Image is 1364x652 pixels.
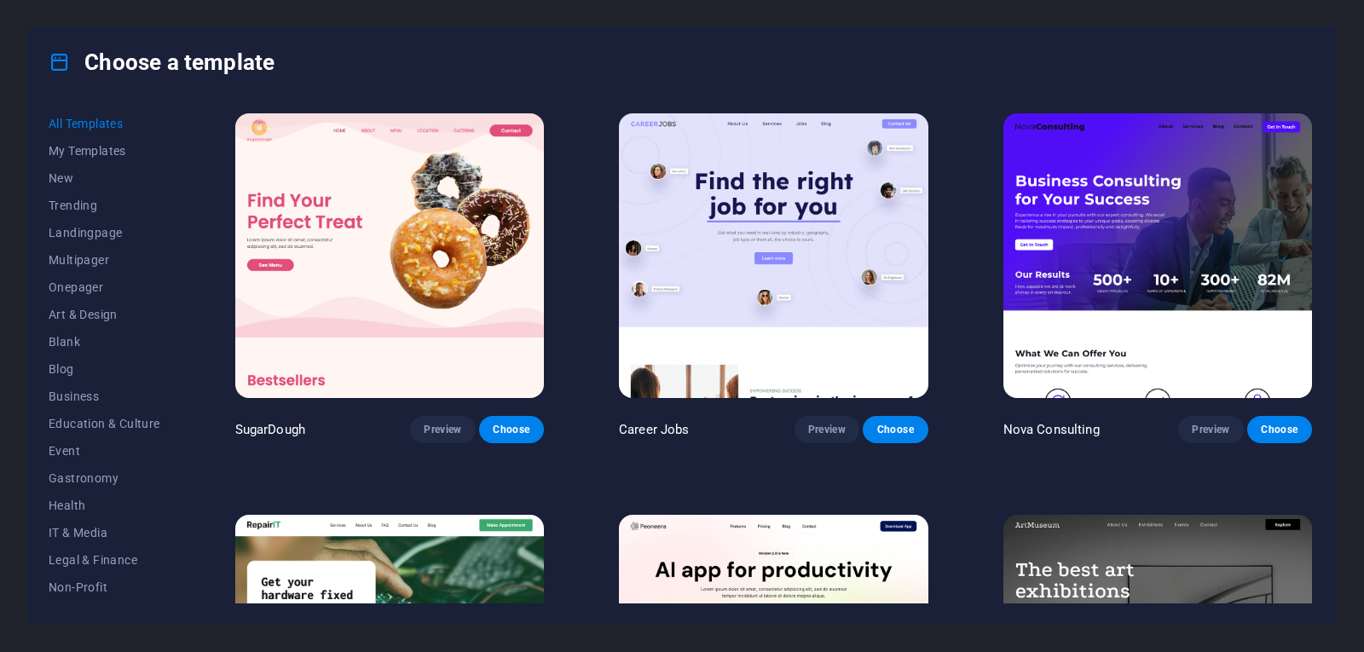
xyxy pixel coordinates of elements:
[49,199,160,212] span: Trending
[49,499,160,512] span: Health
[49,580,160,594] span: Non-Profit
[493,423,530,436] span: Choose
[49,471,160,485] span: Gastronomy
[1178,416,1243,443] button: Preview
[49,335,160,349] span: Blank
[235,421,305,438] p: SugarDough
[49,362,160,376] span: Blog
[795,416,859,443] button: Preview
[235,113,544,398] img: SugarDough
[479,416,544,443] button: Choose
[1261,423,1298,436] span: Choose
[49,219,160,246] button: Landingpage
[1003,421,1100,438] p: Nova Consulting
[49,117,160,130] span: All Templates
[49,226,160,239] span: Landingpage
[808,423,846,436] span: Preview
[49,192,160,219] button: Trending
[49,526,160,539] span: IT & Media
[49,417,160,430] span: Education & Culture
[49,110,160,137] button: All Templates
[49,492,160,519] button: Health
[49,164,160,192] button: New
[49,171,160,185] span: New
[49,464,160,492] button: Gastronomy
[49,519,160,546] button: IT & Media
[49,301,160,328] button: Art & Design
[49,355,160,383] button: Blog
[49,389,160,403] span: Business
[49,144,160,158] span: My Templates
[49,574,160,601] button: Non-Profit
[1192,423,1229,436] span: Preview
[1003,113,1312,398] img: Nova Consulting
[619,421,690,438] p: Career Jobs
[49,546,160,574] button: Legal & Finance
[49,274,160,301] button: Onepager
[863,416,928,443] button: Choose
[49,246,160,274] button: Multipager
[49,437,160,464] button: Event
[619,113,928,398] img: Career Jobs
[49,410,160,437] button: Education & Culture
[424,423,461,436] span: Preview
[410,416,475,443] button: Preview
[49,553,160,567] span: Legal & Finance
[49,253,160,267] span: Multipager
[49,308,160,321] span: Art & Design
[49,137,160,164] button: My Templates
[1247,416,1312,443] button: Choose
[49,49,275,76] h4: Choose a template
[876,423,914,436] span: Choose
[49,601,160,628] button: Performance
[49,383,160,410] button: Business
[49,328,160,355] button: Blank
[49,280,160,294] span: Onepager
[49,444,160,458] span: Event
